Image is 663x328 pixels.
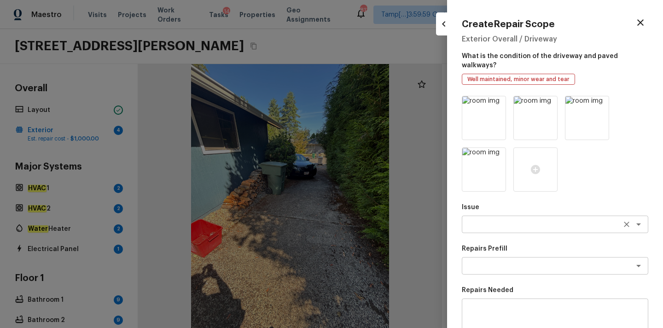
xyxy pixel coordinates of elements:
p: Repairs Needed [462,286,648,295]
span: Well maintained, minor wear and tear [464,75,573,84]
p: Repairs Prefill [462,244,648,253]
img: room img [514,96,557,140]
img: room img [565,96,609,140]
p: What is the condition of the driveway and paved walkways? [462,48,648,70]
p: Issue [462,203,648,212]
img: room img [462,96,506,140]
img: room img [462,148,506,191]
button: Clear [620,218,633,231]
button: Open [632,259,645,272]
h4: Create Repair Scope [462,18,555,30]
button: Open [632,218,645,231]
h5: Exterior Overall / Driveway [462,34,648,44]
